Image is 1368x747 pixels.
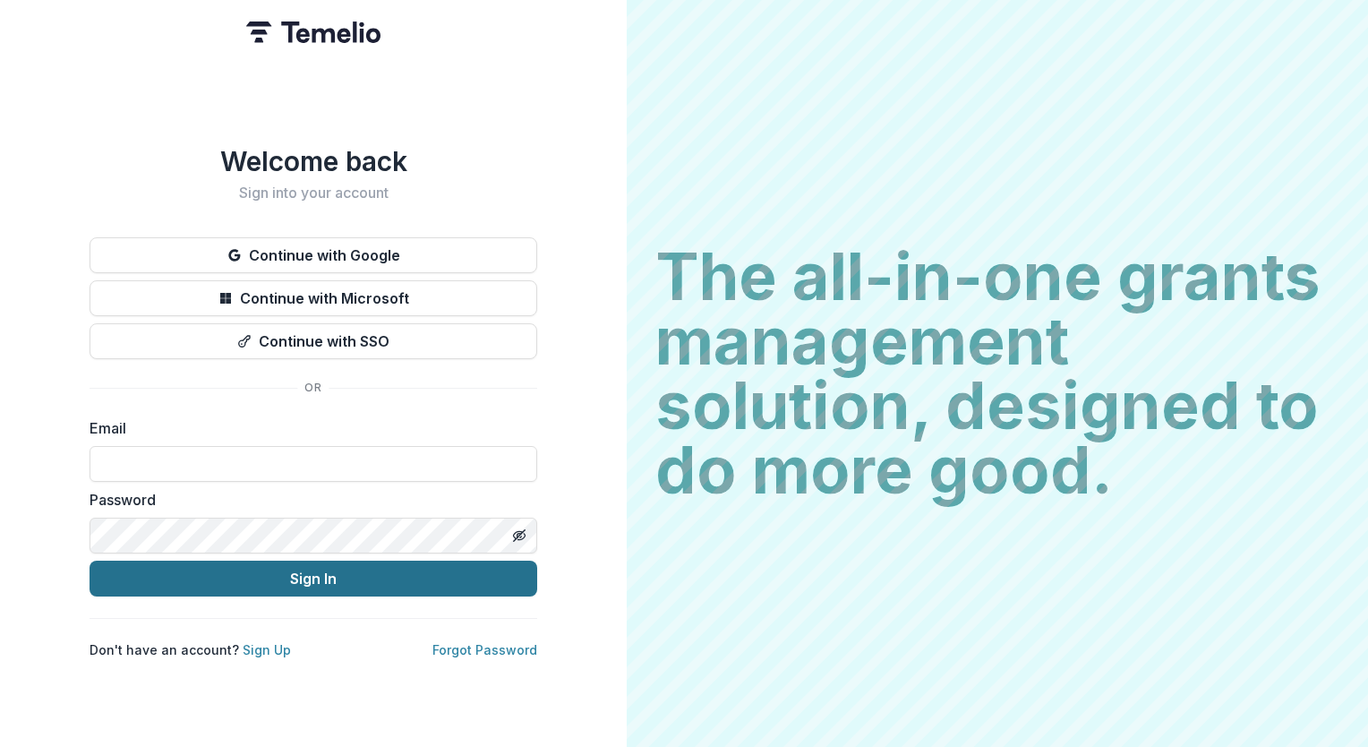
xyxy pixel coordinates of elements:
button: Toggle password visibility [505,521,534,550]
button: Continue with Google [90,237,537,273]
label: Password [90,489,526,511]
h2: Sign into your account [90,185,537,202]
a: Sign Up [243,642,291,657]
h1: Welcome back [90,145,537,177]
label: Email [90,417,526,439]
a: Forgot Password [432,642,537,657]
img: Temelio [246,21,380,43]
button: Continue with SSO [90,323,537,359]
p: Don't have an account? [90,640,291,659]
button: Sign In [90,561,537,597]
button: Continue with Microsoft [90,280,537,316]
